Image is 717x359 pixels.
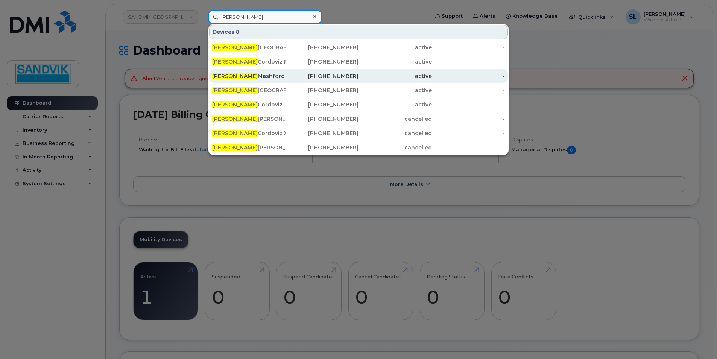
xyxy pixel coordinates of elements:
[212,101,286,108] div: Cordoviz
[209,69,508,83] a: [PERSON_NAME]Mashford[PHONE_NUMBER]active-
[358,44,432,51] div: active
[358,87,432,94] div: active
[432,44,505,51] div: -
[209,112,508,126] a: [PERSON_NAME][PERSON_NAME][PHONE_NUMBER]cancelled-
[212,58,286,65] div: Cordoviz Mi Fi
[286,87,359,94] div: [PHONE_NUMBER]
[212,144,286,151] div: [PERSON_NAME]
[432,58,505,65] div: -
[212,87,258,94] span: [PERSON_NAME]
[209,84,508,97] a: [PERSON_NAME][GEOGRAPHIC_DATA][PHONE_NUMBER]active-
[209,25,508,39] div: Devices
[212,58,258,65] span: [PERSON_NAME]
[286,72,359,80] div: [PHONE_NUMBER]
[236,28,240,36] span: 8
[212,44,286,51] div: [GEOGRAPHIC_DATA]
[209,126,508,140] a: [PERSON_NAME]Cordoviz X1tablet[PHONE_NUMBER]cancelled-
[358,58,432,65] div: active
[209,55,508,68] a: [PERSON_NAME]Cordoviz Mi Fi[PHONE_NUMBER]active-
[212,73,258,79] span: [PERSON_NAME]
[212,87,286,94] div: [GEOGRAPHIC_DATA]
[432,101,505,108] div: -
[212,144,258,151] span: [PERSON_NAME]
[212,116,258,122] span: [PERSON_NAME]
[209,41,508,54] a: [PERSON_NAME][GEOGRAPHIC_DATA][PHONE_NUMBER]active-
[286,129,359,137] div: [PHONE_NUMBER]
[358,129,432,137] div: cancelled
[286,144,359,151] div: [PHONE_NUMBER]
[358,144,432,151] div: cancelled
[212,129,286,137] div: Cordoviz X1tablet
[358,115,432,123] div: cancelled
[212,72,286,80] div: Mashford
[432,115,505,123] div: -
[209,141,508,154] a: [PERSON_NAME][PERSON_NAME][PHONE_NUMBER]cancelled-
[286,115,359,123] div: [PHONE_NUMBER]
[212,101,258,108] span: [PERSON_NAME]
[209,98,508,111] a: [PERSON_NAME]Cordoviz[PHONE_NUMBER]active-
[286,101,359,108] div: [PHONE_NUMBER]
[212,130,258,137] span: [PERSON_NAME]
[432,72,505,80] div: -
[286,58,359,65] div: [PHONE_NUMBER]
[358,101,432,108] div: active
[286,44,359,51] div: [PHONE_NUMBER]
[212,44,258,51] span: [PERSON_NAME]
[212,115,286,123] div: [PERSON_NAME]
[358,72,432,80] div: active
[432,87,505,94] div: -
[432,129,505,137] div: -
[432,144,505,151] div: -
